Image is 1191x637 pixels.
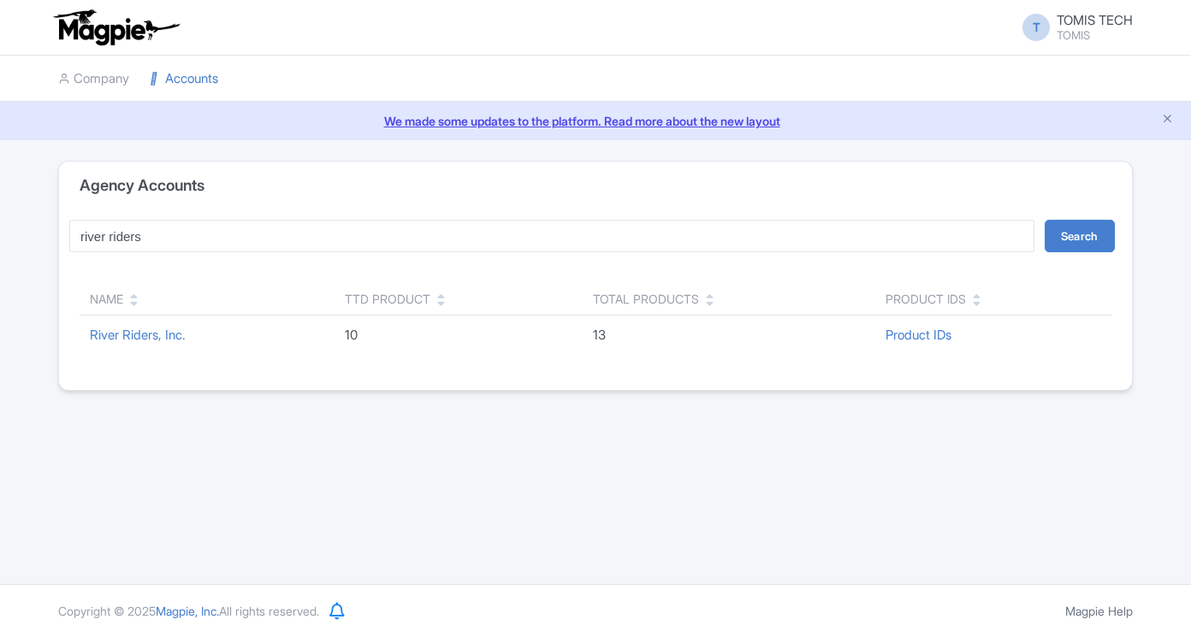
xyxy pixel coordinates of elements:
h4: Agency Accounts [80,177,204,194]
div: Product IDs [886,290,966,308]
td: 13 [583,316,875,356]
span: Magpie, Inc. [156,604,219,618]
div: TTD Product [345,290,430,308]
span: TOMIS TECH [1057,12,1133,28]
button: Search [1045,220,1115,252]
a: Accounts [150,56,218,103]
span: T [1022,14,1050,41]
small: TOMIS [1057,30,1133,41]
img: logo-ab69f6fb50320c5b225c76a69d11143b.png [50,9,182,46]
div: Total Products [593,290,699,308]
a: We made some updates to the platform. Read more about the new layout [10,112,1181,130]
td: 10 [335,316,582,356]
a: Company [58,56,129,103]
div: Copyright © 2025 All rights reserved. [48,602,329,620]
div: Name [90,290,123,308]
a: Magpie Help [1065,604,1133,618]
input: Search... [69,220,1034,252]
a: River Riders, Inc. [90,327,186,343]
button: Close announcement [1161,110,1174,130]
a: T TOMIS TECH TOMIS [1012,14,1133,41]
a: Product IDs [886,327,951,343]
